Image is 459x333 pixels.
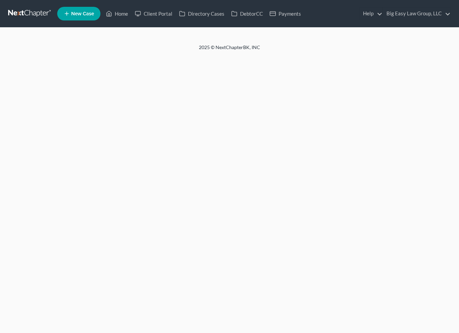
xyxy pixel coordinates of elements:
[176,7,228,20] a: Directory Cases
[131,7,176,20] a: Client Portal
[57,7,100,20] new-legal-case-button: New Case
[228,7,266,20] a: DebtorCC
[102,7,131,20] a: Home
[360,7,382,20] a: Help
[35,44,424,56] div: 2025 © NextChapterBK, INC
[266,7,304,20] a: Payments
[383,7,450,20] a: Big Easy Law Group, LLC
